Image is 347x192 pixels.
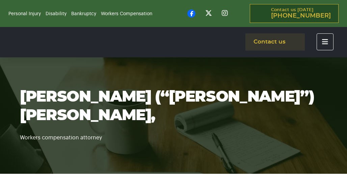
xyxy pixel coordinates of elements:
[317,33,333,50] button: Toggle navigation
[250,4,339,23] a: Contact us [DATE][PHONE_NUMBER]
[271,8,331,19] p: Contact us [DATE]
[101,11,152,16] a: Workers Compensation
[271,12,331,19] span: [PHONE_NUMBER]
[245,33,305,51] a: Contact us
[20,125,327,142] p: Workers compensation attorney
[71,11,96,16] a: Bankruptcy
[46,11,66,16] a: Disability
[8,11,41,16] a: Personal Injury
[8,31,85,53] img: logo
[20,88,327,125] h1: [PERSON_NAME] (“[PERSON_NAME]”) [PERSON_NAME],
